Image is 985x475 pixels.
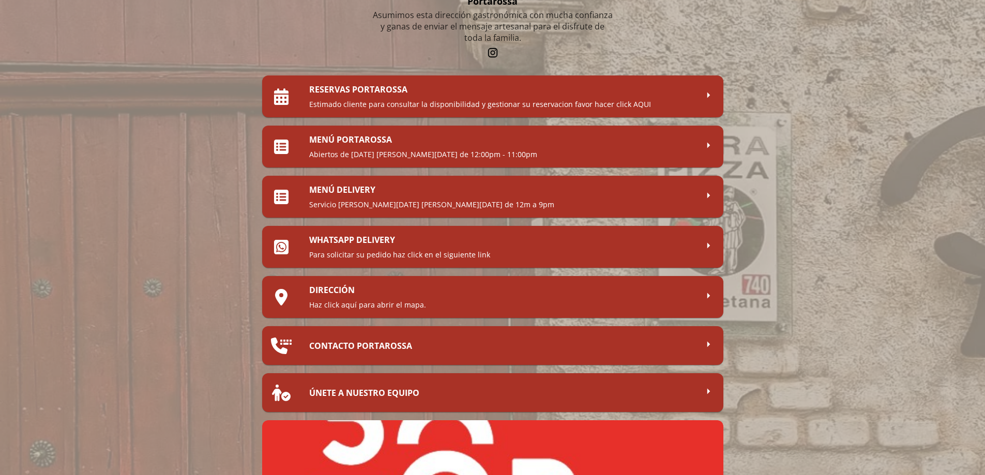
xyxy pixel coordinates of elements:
[309,84,698,95] h2: RESERVAS PORTAROSSA
[309,149,698,159] p: Abiertos de [DATE] [PERSON_NAME][DATE] de 12:00pm - 11:00pm
[309,234,698,246] h2: WHATSAPP DELIVERY
[309,200,698,209] p: Servicio [PERSON_NAME][DATE] [PERSON_NAME][DATE] de 12m a 9pm
[371,9,614,43] p: Asumimos esta dirección gastronómica con mucha confianza y ganas de enviar el mensaje artesanal p...
[309,134,698,145] h2: MENÚ PORTAROSSA
[309,284,698,296] h2: DIRECCIÓN
[486,45,500,60] a: social-link-INSTAGRAM
[309,300,698,310] p: Haz click aquí para abrir el mapa.
[309,340,698,351] h2: CONTACTO PORTAROSSA
[309,250,698,259] p: Para solicitar su pedido haz click en el siguiente link
[309,99,698,109] p: Estimado cliente para consultar la disponibilidad y gestionar su reservacion favor hacer click AQUI
[309,184,698,195] h2: MENÚ DELIVERY
[309,387,698,399] h2: ÚNETE A NUESTRO EQUIPO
